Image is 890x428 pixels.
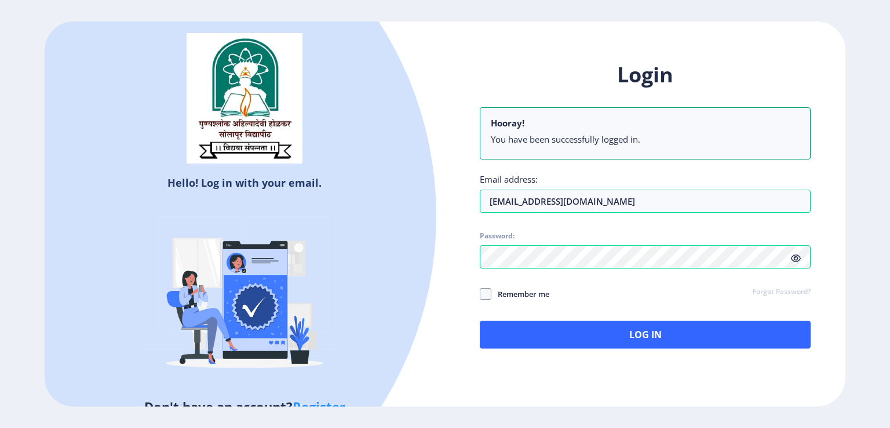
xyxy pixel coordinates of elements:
[480,61,811,89] h1: Login
[480,231,515,241] label: Password:
[143,194,346,397] img: Verified-rafiki.svg
[480,321,811,349] button: Log In
[480,173,538,185] label: Email address:
[491,117,524,129] b: Hooray!
[480,190,811,213] input: Email address
[753,287,811,298] a: Forgot Password?
[187,33,302,164] img: sulogo.png
[293,398,345,415] a: Register
[491,287,549,301] span: Remember me
[53,397,436,416] h5: Don't have an account?
[491,133,800,145] li: You have been successfully logged in.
